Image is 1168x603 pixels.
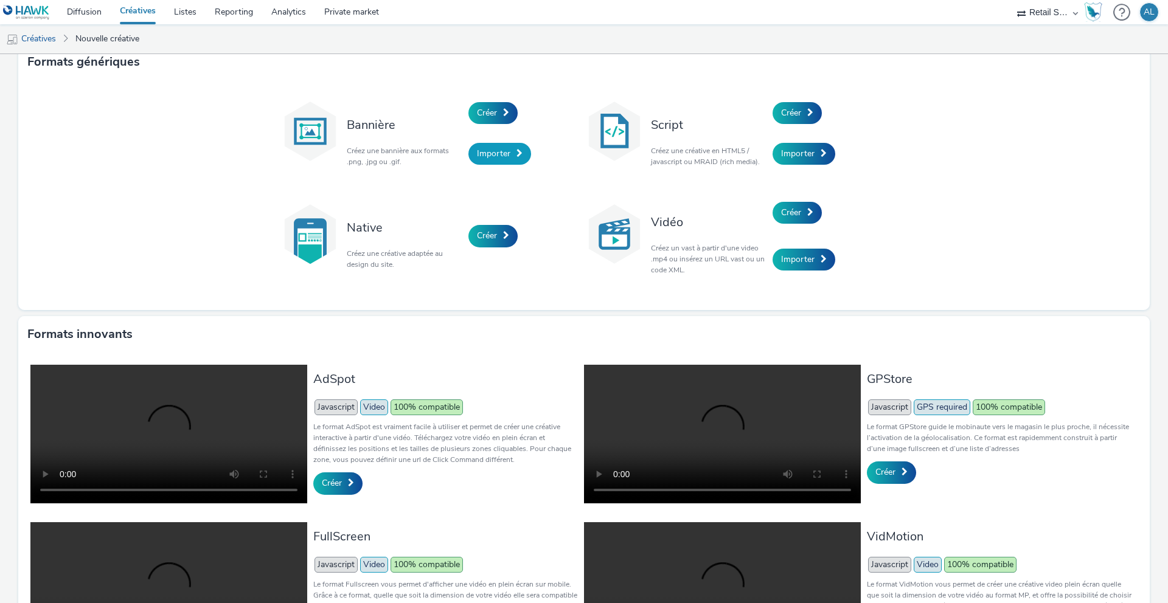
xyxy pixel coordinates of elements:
p: Le format AdSpot est vraiment facile à utiliser et permet de créer une créative interactive à par... [313,421,578,465]
h3: Vidéo [651,214,766,230]
h3: FullScreen [313,528,578,545]
span: Créer [875,466,895,478]
span: Créer [322,477,342,489]
span: GPS required [914,399,970,415]
span: Importer [781,148,815,159]
span: Javascript [315,399,358,415]
a: Importer [773,143,835,165]
a: Créer [773,102,822,124]
a: Importer [468,143,531,165]
span: 100% compatible [973,399,1045,415]
span: Video [360,557,388,573]
span: Créer [781,107,801,119]
img: native.svg [280,204,341,264]
span: 100% compatible [391,557,463,573]
span: Video [360,399,388,415]
span: Créer [781,207,801,218]
img: banner.svg [280,101,341,162]
span: 100% compatible [944,557,1017,573]
p: Créez une créative adaptée au design du site. [347,248,462,270]
a: Créer [867,461,916,483]
h3: Native [347,219,462,236]
h3: Formats innovants [27,325,133,343]
a: Créer [313,472,363,494]
a: Importer [773,249,835,270]
a: Hawk Academy [1084,2,1107,22]
a: Créer [773,202,822,224]
span: Video [914,557,942,573]
h3: Formats génériques [27,53,140,71]
span: Javascript [315,557,358,573]
p: Le format GPStore guide le mobinaute vers le magasin le plus proche, il nécessite l’activation de... [867,421,1131,454]
h3: Script [651,117,766,133]
h3: GPStore [867,371,1131,387]
h3: Bannière [347,117,462,133]
p: Créez une bannière aux formats .png, .jpg ou .gif. [347,145,462,167]
span: Javascript [868,399,911,415]
span: Importer [781,253,815,265]
span: 100% compatible [391,399,463,415]
img: undefined Logo [3,5,50,20]
span: Créer [477,107,497,119]
img: mobile [6,33,18,46]
span: Importer [477,148,510,159]
h3: VidMotion [867,528,1131,545]
p: Créez une créative en HTML5 / javascript ou MRAID (rich media). [651,145,766,167]
a: Créer [468,102,518,124]
p: Créez un vast à partir d'une video .mp4 ou insérez un URL vast ou un code XML. [651,243,766,275]
img: video.svg [584,204,645,264]
img: code.svg [584,101,645,162]
span: Créer [477,230,497,241]
span: Javascript [868,557,911,573]
div: AL [1144,3,1155,21]
h3: AdSpot [313,371,578,387]
a: Nouvelle créative [69,24,145,53]
a: Créer [468,225,518,247]
img: Hawk Academy [1084,2,1102,22]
